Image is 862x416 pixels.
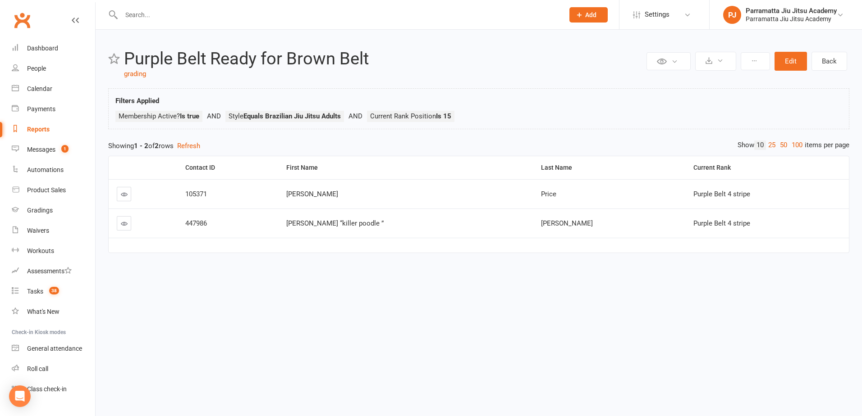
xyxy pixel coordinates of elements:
span: 1 [61,145,69,153]
button: Edit [775,52,807,71]
span: 447986 [185,219,207,227]
div: Parramatta Jiu Jitsu Academy [746,15,837,23]
span: Current Rank Position [370,112,451,120]
input: Search... [119,9,558,21]
a: Workouts [12,241,95,261]
div: Show items per page [738,140,849,150]
a: Product Sales [12,180,95,200]
span: 105371 [185,190,207,198]
span: 38 [49,287,59,294]
div: Payments [27,105,55,113]
div: Showing of rows [108,140,849,151]
strong: Is 15 [436,112,451,120]
strong: Is true [180,112,199,120]
a: Clubworx [11,9,33,32]
span: Price [541,190,556,198]
div: Parramatta Jiu Jitsu Academy [746,7,837,15]
div: Workouts [27,247,54,254]
a: Messages 1 [12,140,95,160]
a: Back [812,52,847,71]
a: Tasks 38 [12,281,95,302]
div: Open Intercom Messenger [9,385,31,407]
a: Class kiosk mode [12,379,95,399]
span: [PERSON_NAME] “killer poodle ” [286,219,384,227]
a: Dashboard [12,38,95,59]
a: Assessments [12,261,95,281]
div: Contact ID [185,164,271,171]
span: Add [585,11,596,18]
div: Current Rank [693,164,842,171]
div: Tasks [27,288,43,295]
a: 10 [754,140,766,150]
div: Class check-in [27,385,67,393]
div: Dashboard [27,45,58,52]
h2: Purple Belt Ready for Brown Belt [124,50,644,68]
a: Calendar [12,79,95,99]
span: [PERSON_NAME] [541,219,593,227]
a: 50 [778,140,789,150]
a: Reports [12,119,95,140]
button: Refresh [177,140,200,151]
a: Automations [12,160,95,180]
div: General attendance [27,345,82,352]
div: First Name [286,164,526,171]
div: Waivers [27,227,49,234]
a: 25 [766,140,778,150]
div: Calendar [27,85,52,92]
span: [PERSON_NAME] [286,190,338,198]
a: grading [124,70,146,78]
span: Purple Belt 4 stripe [693,219,750,227]
strong: Filters Applied [115,97,159,105]
div: PJ [723,6,741,24]
div: Assessments [27,267,72,275]
a: Gradings [12,200,95,221]
div: Last Name [541,164,678,171]
a: Roll call [12,359,95,379]
a: General attendance kiosk mode [12,339,95,359]
strong: 1 - 2 [134,142,148,150]
strong: 2 [155,142,159,150]
span: Settings [645,5,669,25]
div: Product Sales [27,186,66,194]
a: Waivers [12,221,95,241]
div: Gradings [27,207,53,214]
span: Style [229,112,341,120]
div: Messages [27,146,55,153]
span: Membership Active? [119,112,199,120]
span: Purple Belt 4 stripe [693,190,750,198]
strong: Equals Brazilian Jiu Jitsu Adults [243,112,341,120]
div: Roll call [27,365,48,372]
div: People [27,65,46,72]
a: Payments [12,99,95,119]
div: What's New [27,308,60,315]
div: Automations [27,166,64,173]
button: Add [569,7,608,23]
a: People [12,59,95,79]
a: What's New [12,302,95,322]
div: Reports [27,126,50,133]
a: 100 [789,140,805,150]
